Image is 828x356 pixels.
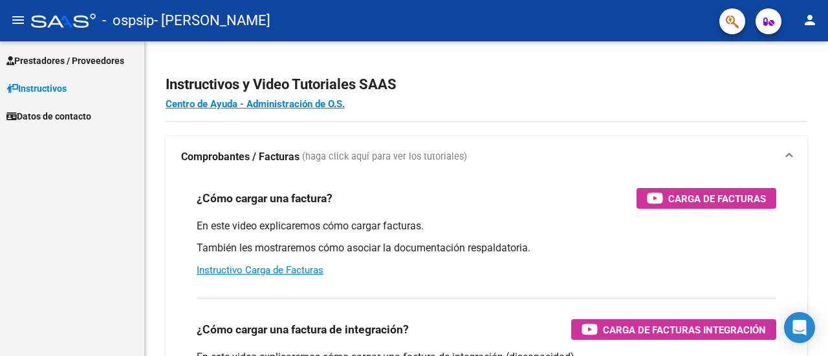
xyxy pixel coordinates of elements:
[6,81,67,96] span: Instructivos
[571,319,776,340] button: Carga de Facturas Integración
[197,264,323,276] a: Instructivo Carga de Facturas
[637,188,776,209] button: Carga de Facturas
[603,322,766,338] span: Carga de Facturas Integración
[102,6,154,35] span: - ospsip
[784,312,815,343] div: Open Intercom Messenger
[6,109,91,123] span: Datos de contacto
[6,54,124,68] span: Prestadores / Proveedores
[197,320,409,339] h3: ¿Cómo cargar una factura de integración?
[197,219,776,233] p: En este video explicaremos cómo cargar facturas.
[802,12,818,28] mat-icon: person
[181,150,300,164] strong: Comprobantes / Facturas
[166,136,807,178] mat-expansion-panel-header: Comprobantes / Facturas (haga click aquí para ver los tutoriales)
[668,191,766,207] span: Carga de Facturas
[166,98,345,110] a: Centro de Ayuda - Administración de O.S.
[154,6,270,35] span: - [PERSON_NAME]
[166,72,807,97] h2: Instructivos y Video Tutoriales SAAS
[197,241,776,255] p: También les mostraremos cómo asociar la documentación respaldatoria.
[197,189,332,207] h3: ¿Cómo cargar una factura?
[10,12,26,28] mat-icon: menu
[302,150,467,164] span: (haga click aquí para ver los tutoriales)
